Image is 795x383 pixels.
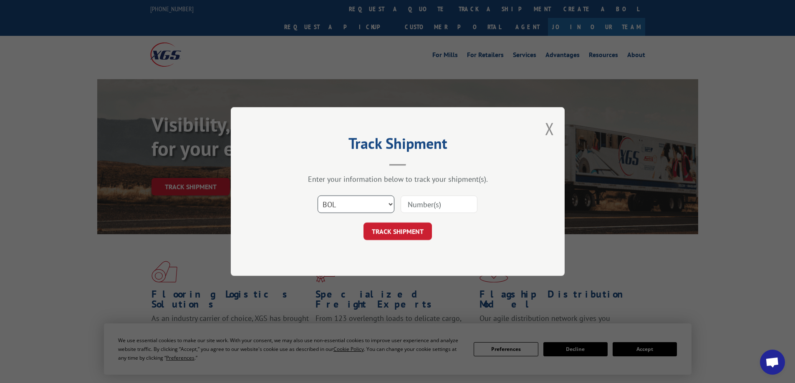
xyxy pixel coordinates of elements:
button: Close modal [545,118,554,140]
div: Enter your information below to track your shipment(s). [273,174,523,184]
input: Number(s) [401,195,477,213]
button: TRACK SHIPMENT [363,223,432,240]
a: Open chat [760,350,785,375]
h2: Track Shipment [273,138,523,153]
